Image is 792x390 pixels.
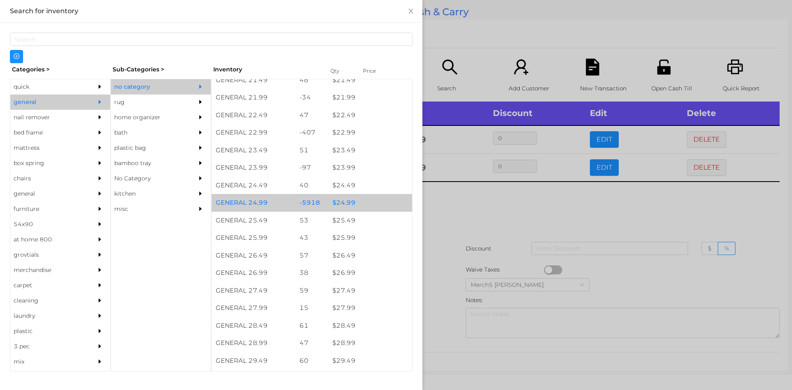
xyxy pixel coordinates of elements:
div: $ 23.99 [328,159,412,177]
div: 43 [295,229,329,247]
i: icon: caret-right [97,114,103,120]
div: -97 [295,159,329,177]
div: bamboo tray [111,156,186,171]
i: icon: caret-right [97,206,103,212]
div: $ 21.99 [328,89,412,106]
div: GENERAL 27.99 [212,299,295,317]
div: $ 25.99 [328,229,412,247]
div: furniture [10,201,85,217]
div: chairs [10,171,85,186]
div: 59 [295,282,329,300]
i: icon: caret-right [97,191,103,196]
i: icon: caret-right [97,84,103,90]
i: icon: caret-right [97,221,103,227]
div: Qty [328,65,353,77]
i: icon: caret-right [97,160,103,166]
div: Inventory [213,65,320,74]
div: -34 [295,89,329,106]
div: Search for inventory [10,7,412,16]
div: $ 25.49 [328,212,412,229]
i: icon: caret-right [97,145,103,151]
div: kitchen [111,186,186,201]
i: icon: caret-right [97,175,103,181]
i: icon: caret-right [198,175,203,181]
div: GENERAL 23.99 [212,159,295,177]
div: $ 29.49 [328,352,412,370]
div: GENERAL 29.49 [212,352,295,370]
div: $ 24.99 [328,194,412,212]
div: $ 28.49 [328,317,412,335]
i: icon: caret-right [97,236,103,242]
div: -5918 [295,194,329,212]
i: icon: caret-right [97,99,103,105]
div: 61 [295,317,329,335]
div: general [10,95,85,110]
div: rug [111,95,186,110]
div: GENERAL 21.99 [212,89,295,106]
div: No Category [111,171,186,186]
div: grovtials [10,247,85,262]
div: at home 800 [10,232,85,247]
div: GENERAL 27.49 [212,282,295,300]
div: GENERAL 21.49 [212,71,295,89]
div: $ 28.99 [328,334,412,352]
div: GENERAL 24.49 [212,177,295,194]
div: $ 24.49 [328,177,412,194]
i: icon: caret-right [198,206,203,212]
div: GENERAL 26.99 [212,264,295,282]
i: icon: close [408,8,414,14]
i: icon: caret-right [97,343,103,349]
div: 60 [295,352,329,370]
div: GENERAL 29.99 [212,369,295,387]
div: -407 [295,124,329,142]
div: 3 pec [10,339,85,354]
input: Search... [10,33,412,46]
div: $ 27.99 [328,299,412,317]
div: quick [10,79,85,95]
i: icon: caret-right [97,298,103,303]
i: icon: caret-right [97,267,103,273]
div: GENERAL 22.99 [212,124,295,142]
i: icon: caret-right [97,359,103,364]
div: $ 22.99 [328,124,412,142]
div: carpet [10,278,85,293]
div: 54x90 [10,217,85,232]
i: icon: caret-right [97,130,103,135]
div: plastic bag [111,140,186,156]
div: GENERAL 22.49 [212,106,295,124]
div: GENERAL 26.49 [212,247,295,265]
div: GENERAL 23.49 [212,142,295,159]
div: $ 26.49 [328,247,412,265]
div: GENERAL 25.99 [212,229,295,247]
div: 57 [295,247,329,265]
div: plastic [10,324,85,339]
div: Categories > [10,63,111,76]
i: icon: caret-right [198,191,203,196]
i: icon: caret-right [198,114,203,120]
div: laundry [10,308,85,324]
div: mix [10,354,85,369]
div: bed frame [10,125,85,140]
i: icon: caret-right [198,84,203,90]
i: icon: caret-right [198,99,203,105]
div: $ 21.49 [328,71,412,89]
div: cleaning [10,293,85,308]
div: $ 27.49 [328,282,412,300]
i: icon: caret-right [97,282,103,288]
div: general [10,186,85,201]
div: -4783 [295,369,329,387]
i: icon: caret-right [198,145,203,151]
div: appliances [10,369,85,385]
div: merchandise [10,262,85,278]
button: icon: plus-circle [10,50,23,63]
div: 47 [295,106,329,124]
i: icon: caret-right [198,130,203,135]
div: 51 [295,142,329,159]
div: GENERAL 28.99 [212,334,295,352]
div: GENERAL 25.49 [212,212,295,229]
div: Sub-Categories > [111,63,211,76]
div: home organizer [111,110,186,125]
div: $ 23.49 [328,142,412,159]
div: no category [111,79,186,95]
div: 38 [295,264,329,282]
